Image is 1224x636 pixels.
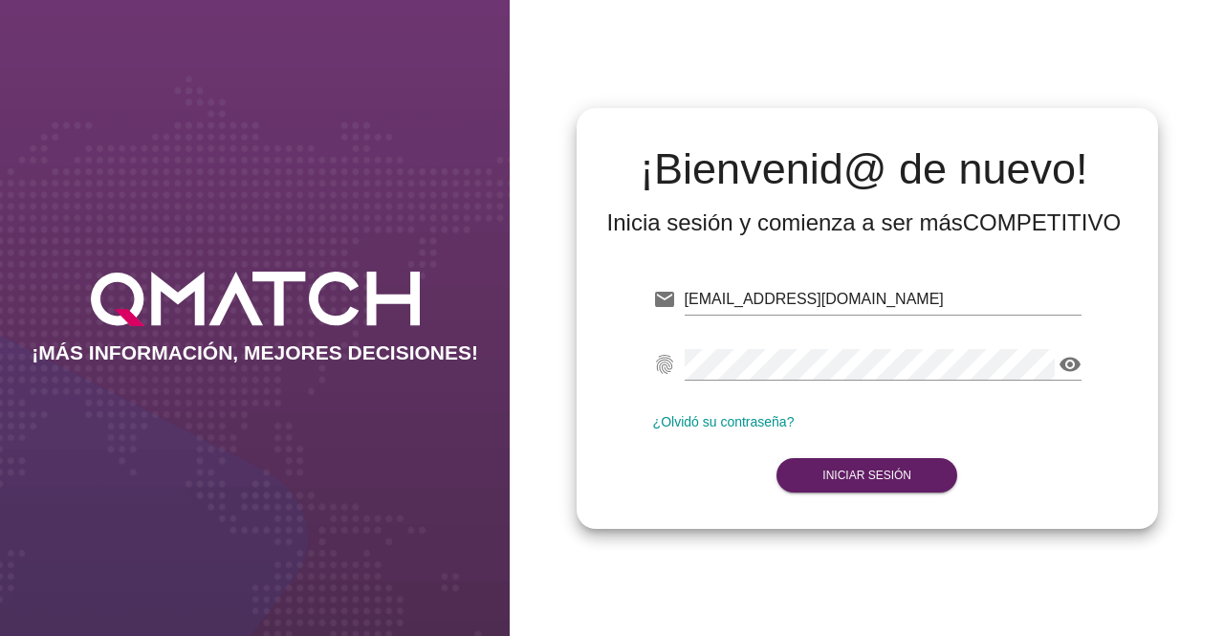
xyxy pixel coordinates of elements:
strong: Iniciar Sesión [822,469,911,482]
input: E-mail [685,284,1082,315]
i: email [653,288,676,311]
i: visibility [1059,353,1082,376]
h2: ¡Bienvenid@ de nuevo! [607,146,1122,192]
button: Iniciar Sesión [776,458,957,493]
div: Inicia sesión y comienza a ser más [607,208,1122,238]
a: ¿Olvidó su contraseña? [653,414,795,429]
h2: ¡MÁS INFORMACIÓN, MEJORES DECISIONES! [32,341,478,364]
i: fingerprint [653,353,676,376]
strong: COMPETITIVO [963,209,1121,235]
